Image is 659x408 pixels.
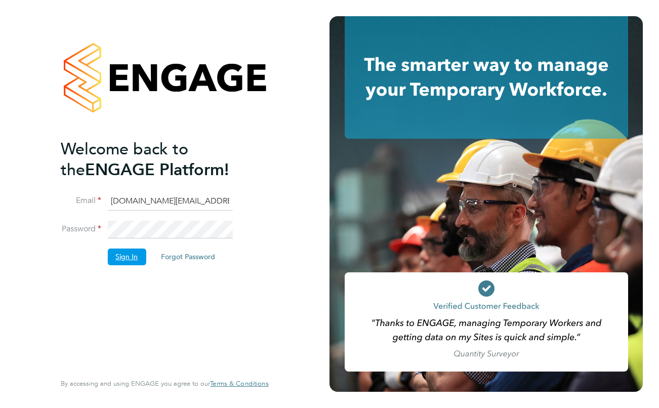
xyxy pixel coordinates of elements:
[107,192,232,211] input: Enter your work email...
[61,224,101,234] label: Password
[107,249,146,265] button: Sign In
[61,139,258,180] h2: ENGAGE Platform!
[61,195,101,206] label: Email
[153,249,223,265] button: Forgot Password
[210,379,268,388] span: Terms & Conditions
[61,139,188,180] span: Welcome back to the
[61,379,268,388] span: By accessing and using ENGAGE you agree to our
[210,380,268,388] a: Terms & Conditions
